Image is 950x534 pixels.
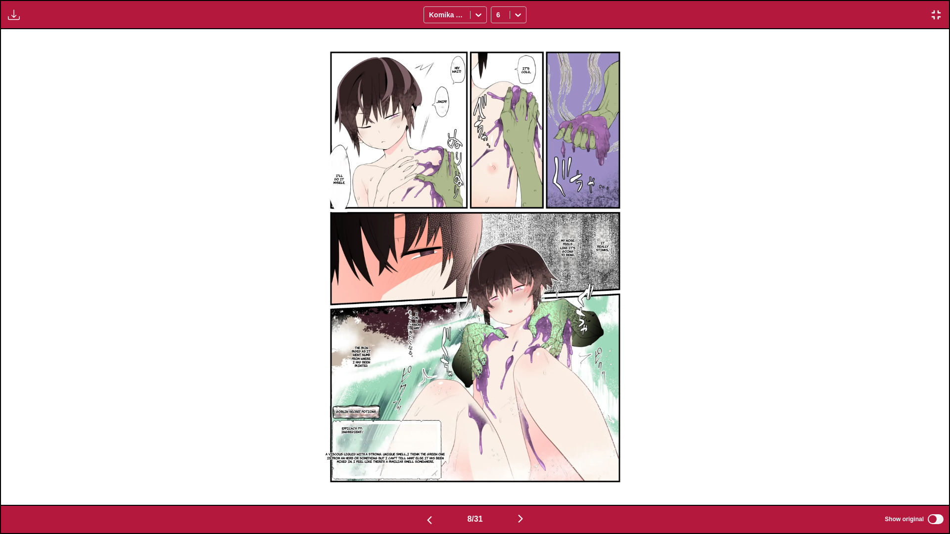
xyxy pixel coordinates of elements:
[558,237,578,259] p: My nose feels like it's going to bend...
[885,516,924,523] span: Show original
[594,239,611,254] p: It really stinks...
[450,64,463,75] p: Hey, wait!
[515,513,526,525] img: Next page
[349,344,374,369] p: The pain faded as it went numb from where I had been painted.
[467,515,482,524] span: 8 / 31
[332,172,347,187] p: I'll do it myself...
[520,65,533,76] p: It's cold...
[323,450,448,465] p: A viscous liquid with a strong, unique smell..I think the green one is from an herb or something ...
[424,514,435,526] img: Previous page
[928,514,944,524] input: Show original
[8,9,20,21] img: Download translated images
[334,408,378,415] p: Goblin secret potions
[434,98,448,105] p: ...sniff.
[410,311,423,332] p: I don」t know why
[333,425,372,436] p: Efficacy: ??; Ingredient: !
[307,29,643,505] img: Manga Panel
